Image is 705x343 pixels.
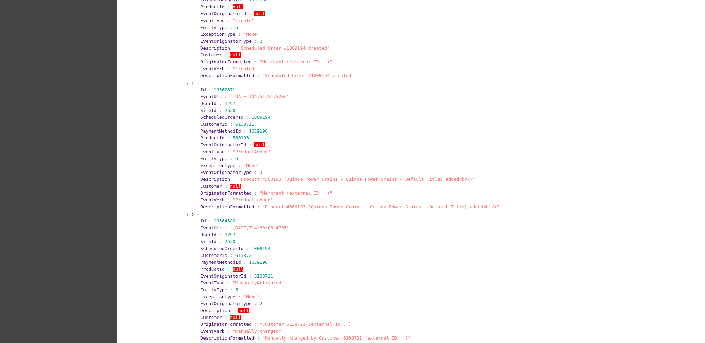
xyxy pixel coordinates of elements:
span: : [219,239,222,244]
span: ScheduledOrderId [200,115,243,120]
span: 2 [191,212,194,217]
span: : [243,128,246,134]
span: "[DATE]T14:30:06.470Z" [230,225,289,230]
span: "ProductAdded" [233,149,271,154]
span: 1009194 [252,246,271,251]
span: : [233,177,235,182]
span: "Customer 6138721 (external ID , )" [260,322,354,327]
span: : [254,59,257,64]
span: 1297 [225,232,235,237]
span: EventUtc [200,225,222,230]
span: Description [200,45,230,51]
span: EventOriginatorId [200,142,246,147]
span: 6138721 [254,273,273,279]
span: : [230,25,233,30]
span: 5 [235,25,238,30]
span: : [249,273,252,279]
span: DescriptionFormatted [200,204,254,209]
span: : [254,170,257,175]
span: null [230,315,241,320]
span: : [230,156,233,161]
span: Description [200,308,230,313]
span: 1 [191,81,194,86]
span: : [233,308,235,313]
span: Customer [200,184,222,189]
span: : [197,81,200,86]
span: 2 [260,301,262,306]
span: 5 [235,287,238,292]
span: : [219,101,222,106]
span: : [238,32,241,37]
span: : [227,267,230,272]
span: 3 [260,39,262,44]
span: : [230,253,233,258]
span: 2630 [225,108,235,113]
span: "Create" [233,18,254,23]
span: EventUtc [200,94,222,99]
span: UserId [200,101,217,106]
span: "Product added" [233,197,273,202]
span: "ManuallyActivated" [233,280,284,285]
span: : [225,184,228,189]
span: 2630 [225,239,235,244]
span: : [225,315,228,320]
span: 19362371 [214,87,235,92]
span: EventVerb [200,329,224,334]
span: OriginatorFormatted [200,190,252,196]
span: EventOriginatorId [200,11,246,16]
span: PaymentMethodId [200,128,241,134]
span: : [257,335,260,341]
span: ProductId [200,267,224,272]
span: Customer [200,52,222,58]
span: 6138721 [235,122,254,127]
span: : [227,280,230,285]
span: Description [200,177,230,182]
span: : [254,322,257,327]
span: : [227,18,230,23]
span: 1639196 [249,260,268,265]
span: CustomerId [200,253,227,258]
span: "Created" [233,66,257,71]
span: : [246,115,249,120]
span: DescriptionFormatted [200,73,254,78]
span: : [219,232,222,237]
span: : [243,260,246,265]
span: null [233,267,243,272]
span: 1297 [225,101,235,106]
span: : [254,190,257,196]
span: "Manually changed by Customer 6138721 (external ID , )" [262,335,410,341]
span: : [238,163,241,168]
span: null [233,4,243,9]
span: : [227,4,230,9]
span: "[DATE]T04:51:51.520Z" [230,94,289,99]
span: ExceptionType [200,32,235,37]
span: EventOriginatorType [200,39,252,44]
span: null [254,11,265,16]
span: 6138721 [235,253,254,258]
span: null [230,52,241,58]
span: EventOriginatorType [200,301,252,306]
span: : [246,246,249,251]
span: Id [200,218,206,224]
span: : [209,87,211,92]
span: : [230,122,233,127]
span: ExceptionType [200,163,235,168]
span: "None" [243,163,260,168]
span: OriginatorFormatted [200,59,252,64]
span: : [249,142,252,147]
span: EventVerb [200,197,224,202]
span: 1639196 [249,128,268,134]
span: : [197,212,200,217]
span: Customer [200,315,222,320]
span: "None" [243,294,260,299]
span: EventType [200,18,224,23]
span: : [230,287,233,292]
span: : [227,135,230,141]
span: 6 [235,156,238,161]
span: : [257,204,260,209]
span: EntityType [200,287,227,292]
span: EntityType [200,25,227,30]
span: : [225,225,228,230]
span: : [254,301,257,306]
span: EventOriginatorId [200,273,246,279]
